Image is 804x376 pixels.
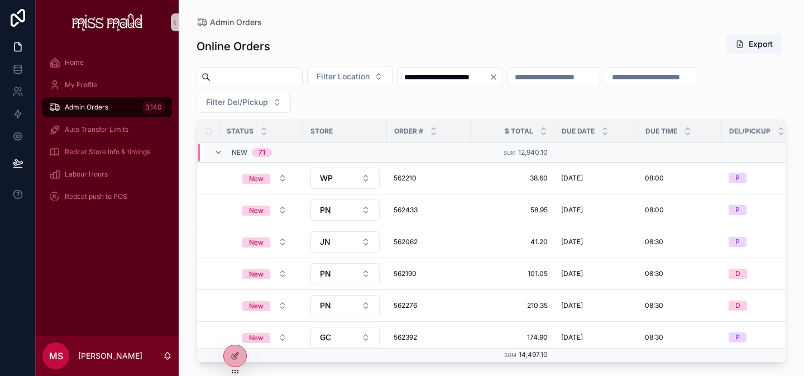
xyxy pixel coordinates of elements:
[477,269,548,278] a: 101.05
[561,333,631,342] a: [DATE]
[645,269,715,278] a: 08:30
[72,13,143,31] img: App logo
[735,332,740,342] div: P
[249,206,264,216] div: New
[310,326,380,349] a: Select Button
[561,333,583,342] span: [DATE]
[394,174,464,183] a: 562210
[477,237,548,246] a: 41.20
[561,206,583,215] span: [DATE]
[477,301,548,310] span: 210.35
[233,168,296,189] a: Select Button
[65,147,150,156] span: Redcat Store Info & timings
[310,127,333,136] span: Store
[249,269,264,279] div: New
[249,333,264,343] div: New
[320,173,333,184] span: WP
[233,295,296,316] a: Select Button
[310,263,380,285] a: Select Button
[561,237,631,246] a: [DATE]
[645,174,715,183] a: 08:00
[394,333,464,342] a: 562392
[310,263,380,284] button: Select Button
[317,71,370,82] span: Filter Location
[233,168,296,188] button: Select Button
[65,58,84,67] span: Home
[310,199,380,221] button: Select Button
[729,127,770,136] span: Del/Pickup
[65,103,108,112] span: Admin Orders
[561,269,583,278] span: [DATE]
[233,263,296,284] a: Select Button
[227,127,253,136] span: Status
[36,45,179,221] div: scrollable content
[519,350,548,359] span: 14,497.10
[645,269,663,278] span: 08:30
[310,294,380,317] a: Select Button
[477,206,548,215] a: 58.95
[78,350,142,361] p: [PERSON_NAME]
[42,164,172,184] a: Labour Hours
[645,301,715,310] a: 08:30
[197,17,262,28] a: Admin Orders
[394,127,423,136] span: Order #
[320,300,331,311] span: PN
[562,127,595,136] span: Due Date
[477,333,548,342] span: 174.90
[735,205,740,215] div: P
[729,332,799,342] a: P
[394,206,464,215] a: 562433
[394,237,464,246] a: 562062
[42,53,172,73] a: Home
[477,174,548,183] a: 38.60
[233,231,296,253] a: Select Button
[735,269,740,279] div: D
[197,92,291,113] button: Select Button
[233,327,296,348] button: Select Button
[645,333,715,342] a: 08:30
[561,174,583,183] span: [DATE]
[310,168,380,189] button: Select Button
[49,349,63,363] span: MS
[729,237,799,247] a: P
[65,192,127,201] span: Redcat push to POS
[561,301,583,310] span: [DATE]
[42,187,172,207] a: Redcat push to POS
[233,264,296,284] button: Select Button
[232,148,247,157] span: New
[206,97,268,108] span: Filter Del/Pickup
[645,237,663,246] span: 08:30
[233,327,296,348] a: Select Button
[394,269,464,278] a: 562190
[561,269,631,278] a: [DATE]
[729,301,799,311] a: D
[645,174,664,183] span: 08:00
[645,206,664,215] span: 08:00
[394,301,464,310] a: 562276
[65,80,97,89] span: My Profile
[310,231,380,253] a: Select Button
[210,17,262,28] span: Admin Orders
[645,301,663,310] span: 08:30
[561,206,631,215] a: [DATE]
[729,269,799,279] a: D
[561,301,631,310] a: [DATE]
[197,39,270,54] h1: Online Orders
[320,332,331,343] span: GC
[645,237,715,246] a: 08:30
[142,101,165,114] div: 3,140
[310,295,380,316] button: Select Button
[65,170,108,179] span: Labour Hours
[735,301,740,311] div: D
[726,34,782,54] button: Export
